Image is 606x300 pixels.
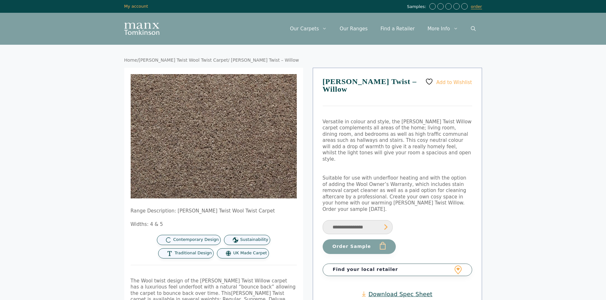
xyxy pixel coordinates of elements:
[407,4,428,10] span: Samples:
[436,79,472,85] span: Add to Wishlist
[124,4,148,9] a: My account
[323,175,472,212] p: Suitable for use with underfloor heating and with the option of adding the Wool Owner’s Warranty,...
[131,74,297,198] img: Tomkinson Twist Willow
[124,58,482,63] nav: Breadcrumb
[425,78,472,86] a: Add to Wishlist
[124,58,137,63] a: Home
[139,58,228,63] a: [PERSON_NAME] Twist Wool Twist Carpet
[284,19,482,38] nav: Primary
[174,250,212,256] span: Traditional Design
[362,290,432,298] a: Download Spec Sheet
[464,19,482,38] a: Open Search Bar
[124,23,159,35] img: Manx Tomkinson
[284,19,334,38] a: Our Carpets
[421,19,464,38] a: More Info
[240,237,268,242] span: Sustainability
[233,250,267,256] span: UK Made Carpet
[323,264,472,276] a: Find your local retailer
[131,221,297,228] p: Widths: 4 & 5
[333,19,374,38] a: Our Ranges
[374,19,421,38] a: Find a Retailer
[131,208,297,214] p: Range Description: [PERSON_NAME] Twist Wool Twist Carpet
[323,239,396,254] button: Order Sample
[323,78,472,106] h1: [PERSON_NAME] Twist – Willow
[323,119,472,163] p: Versatile in colour and style, the [PERSON_NAME] Twist Willow carpet complements all areas of the...
[173,237,219,242] span: Contemporary Design
[471,4,482,9] a: order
